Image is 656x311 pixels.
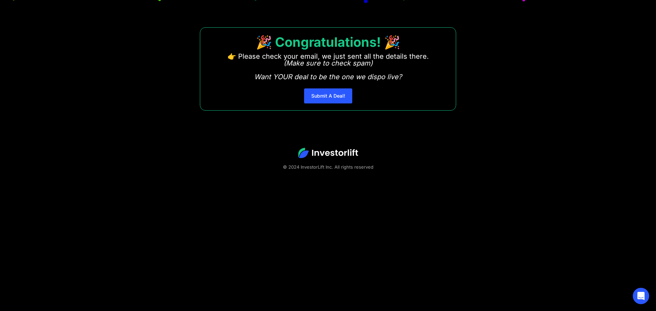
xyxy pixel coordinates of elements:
[256,34,400,50] strong: 🎉 Congratulations! 🎉
[633,288,649,304] div: Open Intercom Messenger
[24,164,632,170] div: © 2024 InvestorLift Inc. All rights reserved
[228,53,429,80] p: 👉 Please check your email, we just sent all the details there. ‍
[304,88,352,103] a: Submit A Deal!
[254,59,402,81] em: (Make sure to check spam) Want YOUR deal to be the one we dispo live?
